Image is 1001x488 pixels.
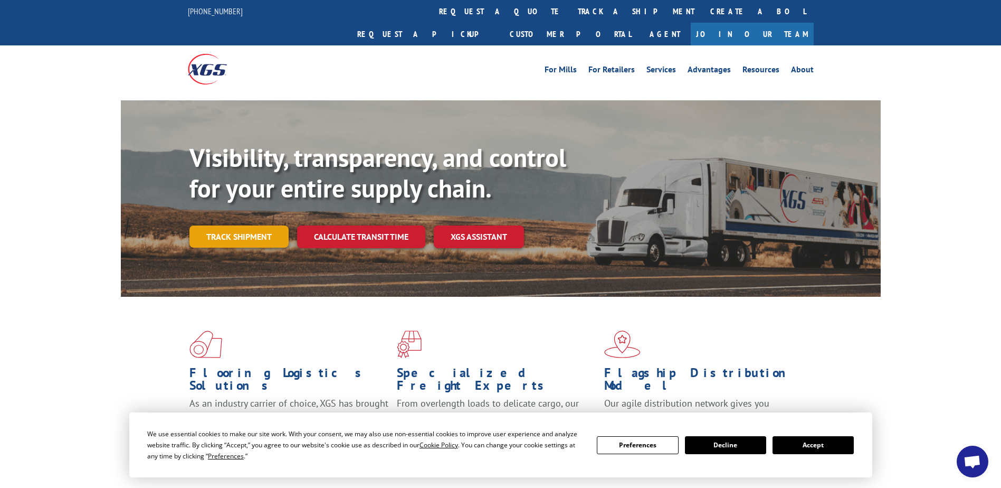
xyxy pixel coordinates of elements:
h1: Specialized Freight Experts [397,367,596,397]
span: Cookie Policy [420,440,458,449]
h1: Flooring Logistics Solutions [189,367,389,397]
a: Calculate transit time [297,226,425,248]
img: xgs-icon-flagship-distribution-model-red [604,331,641,358]
a: Advantages [688,65,731,77]
a: Join Our Team [691,23,814,45]
a: Resources [742,65,779,77]
a: [PHONE_NUMBER] [188,6,243,16]
div: Open chat [957,446,988,477]
span: Preferences [208,452,244,461]
img: xgs-icon-focused-on-flooring-red [397,331,422,358]
button: Accept [773,436,854,454]
a: Request a pickup [349,23,502,45]
div: We use essential cookies to make our site work. With your consent, we may also use non-essential ... [147,428,584,462]
div: Cookie Consent Prompt [129,412,872,477]
a: For Retailers [588,65,635,77]
a: For Mills [545,65,577,77]
a: Services [646,65,676,77]
h1: Flagship Distribution Model [604,367,804,397]
button: Preferences [597,436,678,454]
a: XGS ASSISTANT [434,226,524,248]
a: Agent [639,23,691,45]
p: From overlength loads to delicate cargo, our experienced staff knows the best way to move your fr... [397,397,596,444]
a: Track shipment [189,226,289,248]
span: Our agile distribution network gives you nationwide inventory management on demand. [604,397,798,422]
span: As an industry carrier of choice, XGS has brought innovation and dedication to flooring logistics... [189,397,388,435]
b: Visibility, transparency, and control for your entire supply chain. [189,141,566,204]
a: Customer Portal [502,23,639,45]
button: Decline [685,436,766,454]
a: About [791,65,814,77]
img: xgs-icon-total-supply-chain-intelligence-red [189,331,222,358]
